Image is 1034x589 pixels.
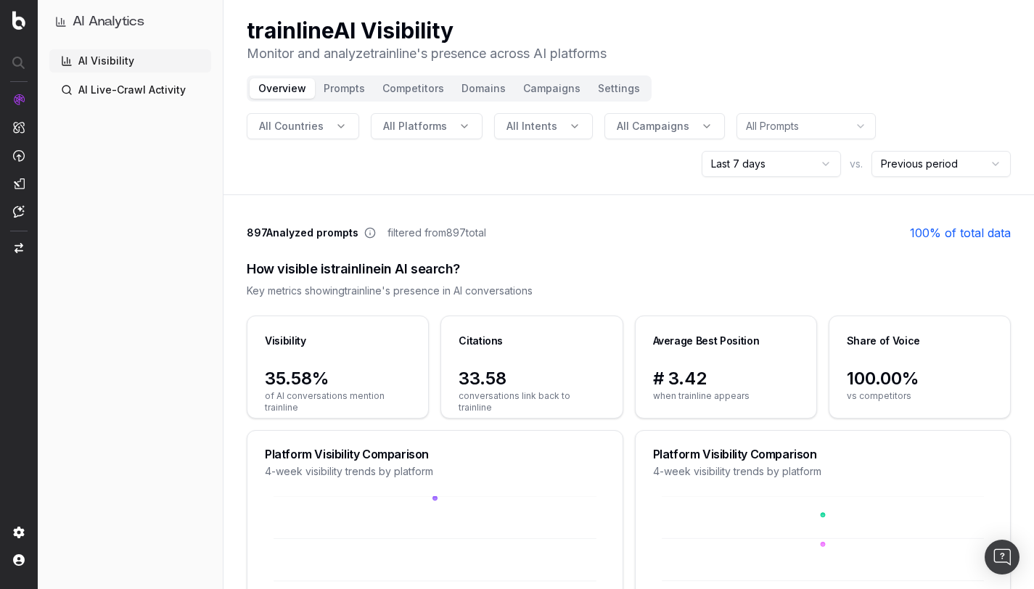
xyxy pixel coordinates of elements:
[55,12,205,32] button: AI Analytics
[383,119,447,133] span: All Platforms
[13,527,25,538] img: Setting
[589,78,649,99] button: Settings
[910,224,1011,242] a: 100% of total data
[459,334,503,348] div: Citations
[847,334,920,348] div: Share of Voice
[506,119,557,133] span: All Intents
[247,17,607,44] h1: trainline AI Visibility
[315,78,374,99] button: Prompts
[653,334,760,348] div: Average Best Position
[617,119,689,133] span: All Campaigns
[459,390,604,413] span: conversations link back to trainline
[847,367,993,390] span: 100.00%
[247,44,607,64] p: Monitor and analyze trainline 's presence across AI platforms
[847,390,993,402] span: vs competitors
[13,121,25,133] img: Intelligence
[250,78,315,99] button: Overview
[15,243,23,253] img: Switch project
[374,78,453,99] button: Competitors
[73,12,144,32] h1: AI Analytics
[453,78,514,99] button: Domains
[265,464,605,479] div: 4-week visibility trends by platform
[265,334,306,348] div: Visibility
[13,554,25,566] img: My account
[13,205,25,218] img: Assist
[265,390,411,413] span: of AI conversations mention trainline
[514,78,589,99] button: Campaigns
[653,367,799,390] span: # 3.42
[653,448,993,460] div: Platform Visibility Comparison
[265,367,411,390] span: 35.58%
[247,284,1011,298] div: Key metrics showing trainline 's presence in AI conversations
[12,11,25,30] img: Botify logo
[653,390,799,402] span: when trainline appears
[387,226,486,240] span: filtered from 897 total
[13,178,25,189] img: Studio
[459,367,604,390] span: 33.58
[259,119,324,133] span: All Countries
[49,78,211,102] a: AI Live-Crawl Activity
[265,448,605,460] div: Platform Visibility Comparison
[247,226,358,240] span: 897 Analyzed prompts
[247,259,1011,279] div: How visible is trainline in AI search?
[13,149,25,162] img: Activation
[653,464,993,479] div: 4-week visibility trends by platform
[49,49,211,73] a: AI Visibility
[13,94,25,105] img: Analytics
[850,157,863,171] span: vs.
[985,540,1019,574] div: Open Intercom Messenger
